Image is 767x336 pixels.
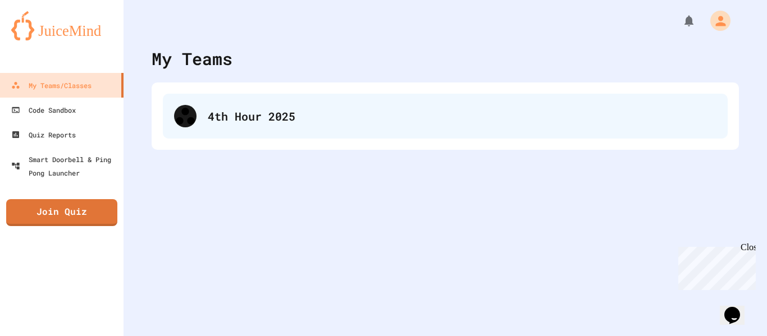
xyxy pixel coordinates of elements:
img: logo-orange.svg [11,11,112,40]
iframe: chat widget [674,242,756,290]
div: 4th Hour 2025 [163,94,728,139]
div: My Teams [152,46,232,71]
div: My Notifications [661,11,698,30]
div: My Account [698,8,733,34]
div: Quiz Reports [11,128,76,141]
div: 4th Hour 2025 [208,108,716,125]
div: My Teams/Classes [11,79,92,92]
iframe: chat widget [720,291,756,325]
div: Chat with us now!Close [4,4,77,71]
div: Smart Doorbell & Ping Pong Launcher [11,153,119,179]
div: Code Sandbox [11,103,76,117]
a: Join Quiz [6,199,117,226]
